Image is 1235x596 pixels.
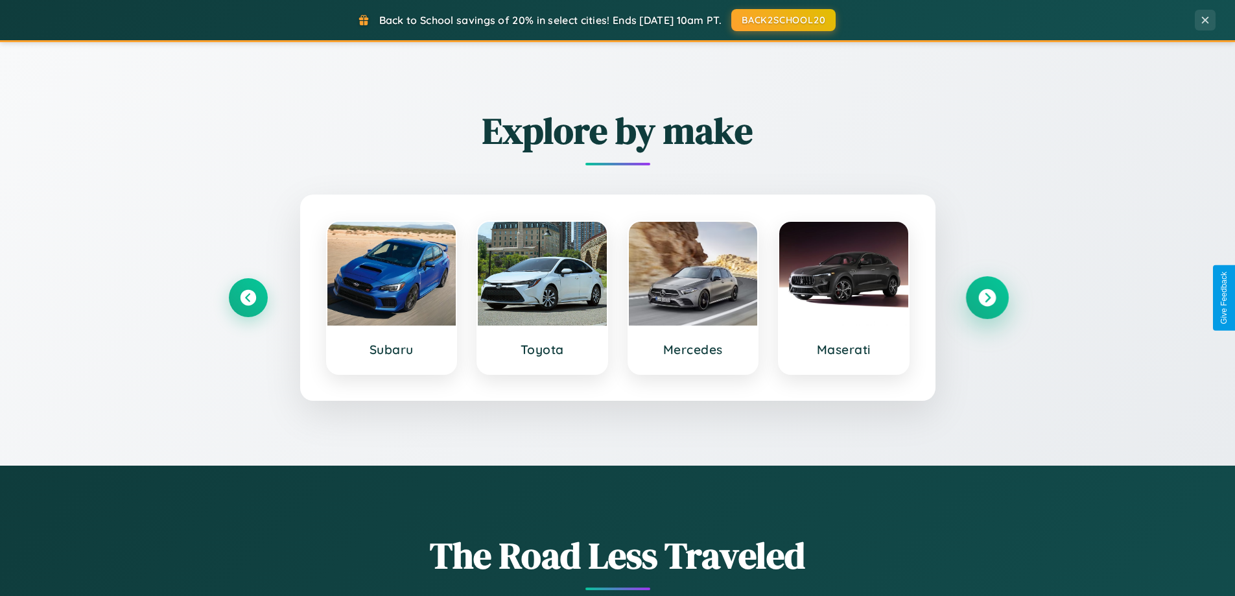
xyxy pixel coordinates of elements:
[1219,272,1229,324] div: Give Feedback
[340,342,443,357] h3: Subaru
[229,530,1007,580] h1: The Road Less Traveled
[229,106,1007,156] h2: Explore by make
[792,342,895,357] h3: Maserati
[642,342,745,357] h3: Mercedes
[731,9,836,31] button: BACK2SCHOOL20
[491,342,594,357] h3: Toyota
[379,14,722,27] span: Back to School savings of 20% in select cities! Ends [DATE] 10am PT.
